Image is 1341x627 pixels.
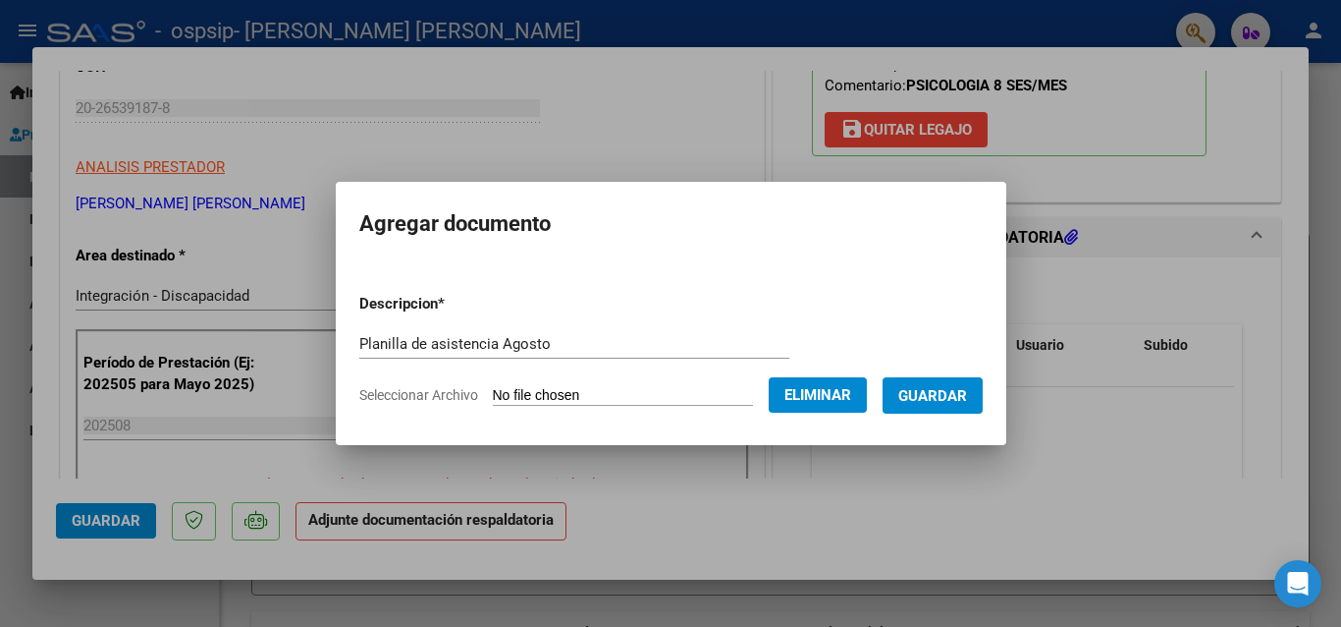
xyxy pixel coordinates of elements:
[359,293,547,315] p: Descripcion
[883,377,983,414] button: Guardar
[1274,560,1321,607] div: Open Intercom Messenger
[898,387,967,405] span: Guardar
[784,386,851,404] span: Eliminar
[359,387,478,403] span: Seleccionar Archivo
[769,377,867,413] button: Eliminar
[359,205,983,243] h2: Agregar documento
